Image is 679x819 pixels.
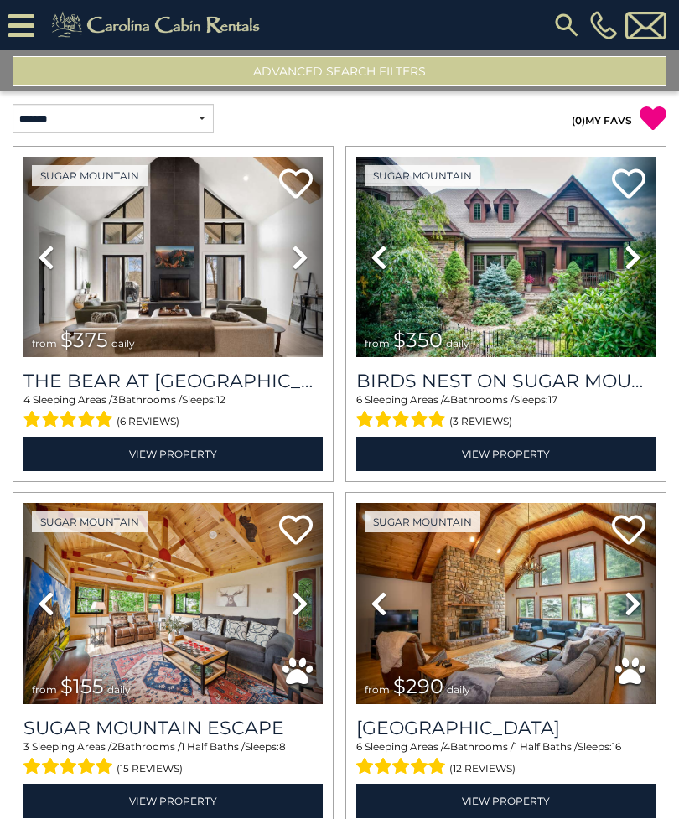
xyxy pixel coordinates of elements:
[356,370,656,392] a: Birds Nest On Sugar Mountain
[356,503,656,703] img: thumbnail_163272743.jpeg
[552,10,582,40] img: search-regular.svg
[23,740,29,753] span: 3
[612,513,645,549] a: Add to favorites
[393,328,443,352] span: $350
[32,683,57,696] span: from
[107,683,131,696] span: daily
[449,758,516,780] span: (12 reviews)
[23,393,30,406] span: 4
[23,503,323,703] img: thumbnail_169106639.jpeg
[447,683,470,696] span: daily
[279,167,313,203] a: Add to favorites
[23,784,323,818] a: View Property
[279,740,286,753] span: 8
[446,337,469,350] span: daily
[365,683,390,696] span: from
[23,739,323,780] div: Sleeping Areas / Bathrooms / Sleeps:
[443,393,450,406] span: 4
[13,56,666,86] button: Advanced Search Filters
[575,114,582,127] span: 0
[612,740,621,753] span: 16
[514,740,578,753] span: 1 Half Baths /
[548,393,557,406] span: 17
[356,740,362,753] span: 6
[356,392,656,433] div: Sleeping Areas / Bathrooms / Sleeps:
[443,740,450,753] span: 4
[586,11,621,39] a: [PHONE_NUMBER]
[216,393,225,406] span: 12
[23,157,323,357] img: thumbnail_166099329.jpeg
[356,157,656,357] img: thumbnail_168440338.jpeg
[43,8,274,42] img: Khaki-logo.png
[60,328,108,352] span: $375
[112,393,118,406] span: 3
[449,411,512,433] span: (3 reviews)
[23,717,323,739] a: Sugar Mountain Escape
[356,739,656,780] div: Sleeping Areas / Bathrooms / Sleeps:
[365,165,480,186] a: Sugar Mountain
[32,511,148,532] a: Sugar Mountain
[111,337,135,350] span: daily
[356,393,362,406] span: 6
[23,437,323,471] a: View Property
[365,511,480,532] a: Sugar Mountain
[356,717,656,739] h3: Sugar Mountain Lodge
[117,411,179,433] span: (6 reviews)
[572,114,632,127] a: (0)MY FAVS
[117,758,183,780] span: (15 reviews)
[612,167,645,203] a: Add to favorites
[356,717,656,739] a: [GEOGRAPHIC_DATA]
[23,370,323,392] a: The Bear At [GEOGRAPHIC_DATA]
[365,337,390,350] span: from
[32,165,148,186] a: Sugar Mountain
[181,740,245,753] span: 1 Half Baths /
[572,114,585,127] span: ( )
[393,674,443,698] span: $290
[23,370,323,392] h3: The Bear At Sugar Mountain
[23,392,323,433] div: Sleeping Areas / Bathrooms / Sleeps:
[32,337,57,350] span: from
[356,784,656,818] a: View Property
[356,437,656,471] a: View Property
[279,513,313,549] a: Add to favorites
[60,674,104,698] span: $155
[111,740,117,753] span: 2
